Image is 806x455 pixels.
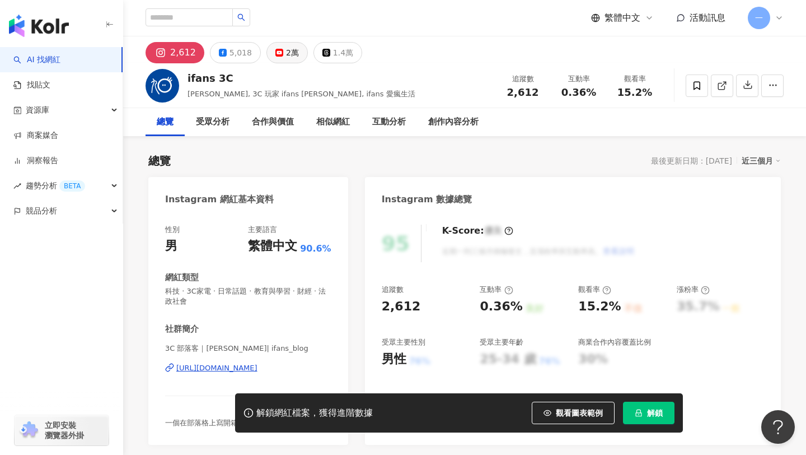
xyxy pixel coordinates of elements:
[188,71,415,85] div: ifans 3C
[176,363,257,373] div: [URL][DOMAIN_NAME]
[300,243,331,255] span: 90.6%
[165,286,331,307] span: 科技 · 3C家電 · 日常話題 · 教育與學習 · 財經 · 法政社會
[578,337,651,347] div: 商業合作內容覆蓋比例
[532,402,615,424] button: 觀看圖表範例
[256,407,373,419] div: 解鎖網紅檔案，獲得進階數據
[165,272,199,284] div: 網紅類型
[26,198,57,224] span: 競品分析
[617,87,652,98] span: 15.2%
[26,173,85,198] span: 趨勢分析
[604,12,640,24] span: 繁體中文
[557,73,600,85] div: 互動率
[382,285,404,295] div: 追蹤數
[382,298,421,315] div: 2,612
[651,156,732,165] div: 最後更新日期：[DATE]
[146,69,179,103] img: KOL Avatar
[248,225,277,235] div: 主要語言
[480,337,523,347] div: 受眾主要年齡
[188,90,415,98] span: [PERSON_NAME], 3C 玩家 ifans [PERSON_NAME], ifans 愛瘋生活
[248,238,297,255] div: 繁體中文
[333,45,353,61] div: 1.4萬
[45,420,84,440] span: 立即安裝 瀏覽器外掛
[157,115,174,129] div: 總覽
[165,238,177,255] div: 男
[647,408,663,417] span: 解鎖
[442,225,513,237] div: K-Score :
[165,193,274,206] div: Instagram 網紅基本資料
[313,42,362,63] button: 1.4萬
[165,363,331,373] a: [URL][DOMAIN_NAME]
[196,115,229,129] div: 受眾分析
[286,45,299,61] div: 2萬
[480,285,513,295] div: 互動率
[165,343,331,354] span: 3C 部落客｜[PERSON_NAME]| ifans_blog
[15,415,109,445] a: chrome extension立即安裝 瀏覽器外掛
[210,42,261,63] button: 5,018
[372,115,406,129] div: 互動分析
[382,193,472,206] div: Instagram 數據總覽
[428,115,479,129] div: 創作內容分析
[26,97,49,123] span: 資源庫
[613,73,656,85] div: 觀看率
[13,54,60,66] a: searchAI 找網紅
[507,86,539,98] span: 2,612
[755,12,763,24] span: 一
[146,42,204,63] button: 2,612
[266,42,308,63] button: 2萬
[229,45,252,61] div: 5,018
[677,285,710,295] div: 漲粉率
[561,87,596,98] span: 0.36%
[690,12,725,23] span: 活動訊息
[556,408,603,417] span: 觀看圖表範例
[165,225,180,235] div: 性別
[316,115,350,129] div: 相似網紅
[165,323,199,335] div: 社群簡介
[13,182,21,190] span: rise
[13,130,58,141] a: 商案媒合
[13,80,50,91] a: 找貼文
[382,351,406,368] div: 男性
[148,153,171,169] div: 總覽
[578,285,611,295] div: 觀看率
[59,180,85,192] div: BETA
[480,298,522,315] div: 0.36%
[382,337,425,347] div: 受眾主要性別
[502,73,544,85] div: 追蹤數
[578,298,621,315] div: 15.2%
[9,15,69,37] img: logo
[237,13,245,21] span: search
[252,115,294,129] div: 合作與價值
[18,421,40,439] img: chrome extension
[170,45,196,61] div: 2,612
[623,402,674,424] button: 解鎖
[13,155,58,166] a: 洞察報告
[742,154,781,168] div: 近三個月
[635,409,643,417] span: lock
